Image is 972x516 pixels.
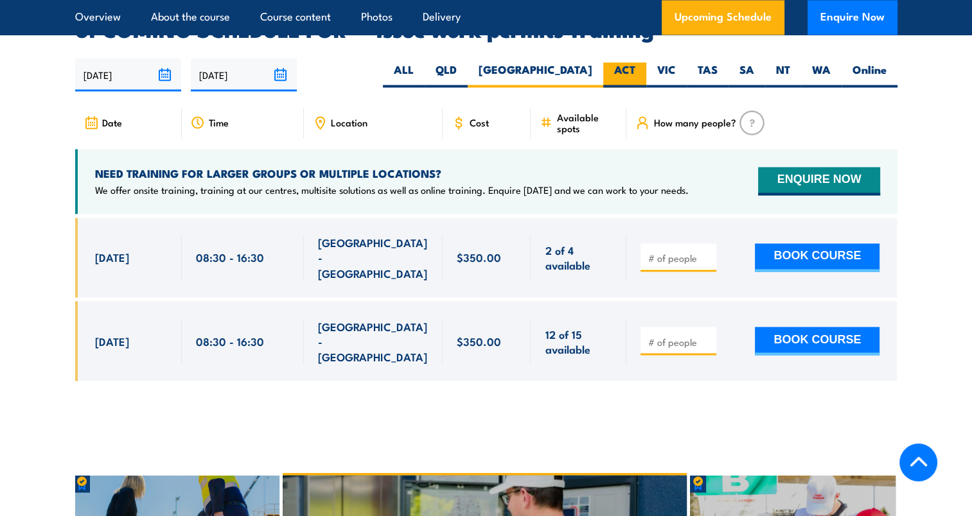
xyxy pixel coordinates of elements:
span: 08:30 - 16:30 [196,333,264,348]
span: [DATE] [95,333,129,348]
span: How many people? [653,117,736,128]
input: From date [75,58,181,91]
span: Date [102,117,122,128]
label: NT [765,62,801,87]
h2: UPCOMING SCHEDULE FOR - "Issue work permits Training" [75,20,897,38]
span: Location [331,117,367,128]
button: ENQUIRE NOW [758,167,879,195]
input: # of people [648,252,712,264]
button: BOOK COURSE [755,243,879,271]
span: 08:30 - 16:30 [196,250,264,264]
input: # of people [648,335,712,348]
span: 12 of 15 available [545,326,612,356]
label: [GEOGRAPHIC_DATA] [468,62,603,87]
span: 2 of 4 available [545,243,612,273]
label: WA [801,62,842,87]
button: BOOK COURSE [755,327,879,355]
p: We offer onsite training, training at our centres, multisite solutions as well as online training... [95,184,689,196]
span: Available spots [556,112,617,133]
label: ACT [603,62,646,87]
span: Time [209,117,229,128]
h4: NEED TRAINING FOR LARGER GROUPS OR MULTIPLE LOCATIONS? [95,166,689,180]
span: [DATE] [95,250,129,264]
label: ALL [383,62,425,87]
label: VIC [646,62,687,87]
span: [GEOGRAPHIC_DATA] - [GEOGRAPHIC_DATA] [318,318,429,363]
span: [GEOGRAPHIC_DATA] - [GEOGRAPHIC_DATA] [318,235,429,280]
span: $350.00 [457,333,501,348]
span: $350.00 [457,250,501,264]
label: SA [729,62,765,87]
label: TAS [687,62,729,87]
label: Online [842,62,897,87]
input: To date [191,58,297,91]
span: Cost [470,117,489,128]
label: QLD [425,62,468,87]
